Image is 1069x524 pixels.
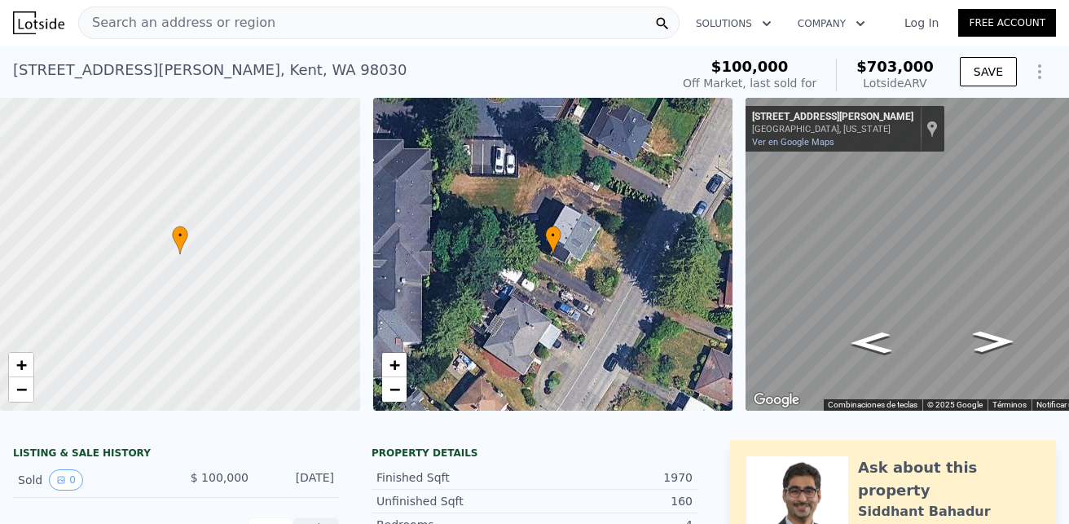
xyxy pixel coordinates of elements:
div: Sold [18,469,163,491]
path: Ir hacia el suroeste, E Titus St [833,327,910,359]
span: − [16,379,27,399]
a: Zoom out [382,377,407,402]
div: Finished Sqft [376,469,534,486]
div: Siddhant Bahadur [858,502,991,522]
button: Solutions [683,9,785,38]
button: Combinaciones de teclas [828,399,917,411]
span: + [16,354,27,375]
span: • [172,228,188,243]
a: Términos [992,400,1027,409]
img: Google [750,390,803,411]
path: Ir hacia el noreste, E Titus St [955,326,1031,358]
div: • [172,226,188,254]
div: LISTING & SALE HISTORY [13,447,339,463]
a: Zoom in [9,353,33,377]
div: 160 [534,493,693,509]
span: $703,000 [856,58,934,75]
span: $ 100,000 [191,471,249,484]
span: $100,000 [711,58,789,75]
span: − [389,379,399,399]
div: Property details [372,447,697,460]
div: [GEOGRAPHIC_DATA], [US_STATE] [752,124,913,134]
div: Lotside ARV [856,75,934,91]
a: Free Account [958,9,1056,37]
div: Unfinished Sqft [376,493,534,509]
div: [STREET_ADDRESS][PERSON_NAME] [752,111,913,124]
div: Off Market, last sold for [683,75,816,91]
button: Show Options [1023,55,1056,88]
button: View historical data [49,469,83,491]
img: Lotside [13,11,64,34]
a: Zoom in [382,353,407,377]
div: [STREET_ADDRESS][PERSON_NAME] , Kent , WA 98030 [13,59,407,81]
a: Log In [885,15,958,31]
span: • [545,228,561,243]
a: Mostrar la ubicación en el mapa [926,120,938,138]
button: SAVE [960,57,1017,86]
span: Search an address or region [79,13,275,33]
div: • [545,226,561,254]
div: Ask about this property [858,456,1040,502]
a: Zoom out [9,377,33,402]
div: [DATE] [262,469,334,491]
span: © 2025 Google [927,400,983,409]
a: Ver en Google Maps [752,137,834,148]
span: + [389,354,399,375]
button: Company [785,9,878,38]
a: Abre esta zona en Google Maps (se abre en una nueva ventana) [750,390,803,411]
div: 1970 [534,469,693,486]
